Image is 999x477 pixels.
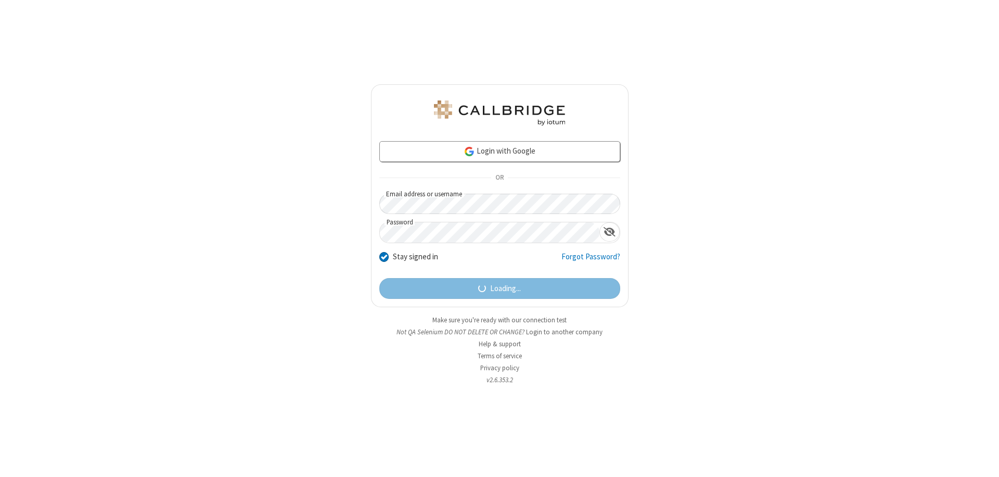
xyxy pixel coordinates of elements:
div: Show password [599,222,620,242]
img: QA Selenium DO NOT DELETE OR CHANGE [432,101,567,125]
a: Help & support [479,340,521,348]
iframe: Chat [973,450,991,470]
span: OR [491,171,508,185]
li: v2.6.353.2 [371,375,629,385]
a: Forgot Password? [561,251,620,271]
a: Terms of service [478,352,522,360]
input: Password [380,222,599,243]
img: google-icon.png [464,146,475,157]
span: Loading... [490,283,521,295]
a: Login with Google [379,141,620,162]
label: Stay signed in [393,251,438,263]
button: Login to another company [526,327,603,337]
li: Not QA Selenium DO NOT DELETE OR CHANGE? [371,327,629,337]
a: Make sure you're ready with our connection test [432,316,567,324]
input: Email address or username [379,194,620,214]
a: Privacy policy [480,363,519,372]
button: Loading... [379,278,620,299]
